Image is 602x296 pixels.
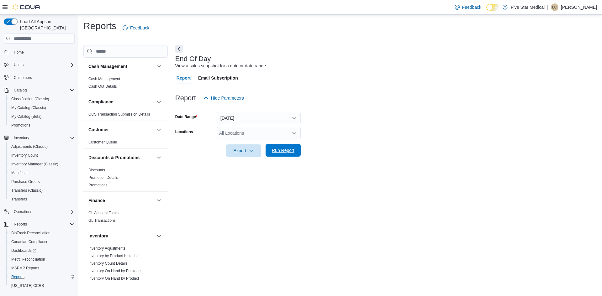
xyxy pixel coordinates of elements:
[9,282,46,289] a: [US_STATE] CCRS
[1,73,77,82] button: Customers
[11,221,75,228] span: Reports
[1,47,77,56] button: Home
[88,76,120,81] span: Cash Management
[9,195,75,203] span: Transfers
[9,238,75,246] span: Canadian Compliance
[14,222,27,227] span: Reports
[130,25,149,31] span: Feedback
[9,178,42,185] a: Purchase Orders
[88,99,113,105] h3: Compliance
[83,20,116,32] h1: Reports
[11,86,75,94] span: Catalog
[11,123,30,128] span: Promotions
[9,95,52,103] a: Classification (Classic)
[88,127,154,133] button: Customer
[9,247,39,254] a: Dashboards
[83,209,168,227] div: Finance
[511,3,545,11] p: Five Star Medical
[88,197,105,204] h3: Finance
[13,4,41,10] img: Cova
[88,276,139,281] a: Inventory On Hand by Product
[88,154,154,161] button: Discounts & Promotions
[120,22,152,34] a: Feedback
[6,160,77,169] button: Inventory Manager (Classic)
[88,233,154,239] button: Inventory
[11,208,75,216] span: Operations
[6,195,77,204] button: Transfers
[6,255,77,264] button: Metrc Reconciliation
[11,257,45,262] span: Metrc Reconciliation
[11,114,42,119] span: My Catalog (Beta)
[9,229,75,237] span: BioTrack Reconciliation
[88,63,127,70] h3: Cash Management
[88,63,154,70] button: Cash Management
[88,154,140,161] h3: Discounts & Promotions
[88,168,105,173] span: Discounts
[9,104,75,112] span: My Catalog (Classic)
[9,256,48,263] a: Metrc Reconciliation
[9,143,75,150] span: Adjustments (Classic)
[9,178,75,185] span: Purchase Orders
[6,177,77,186] button: Purchase Orders
[11,48,75,56] span: Home
[9,273,27,281] a: Reports
[6,264,77,273] button: MSPMP Reports
[88,261,128,266] a: Inventory Count Details
[88,175,118,180] span: Promotion Details
[547,3,548,11] p: |
[9,187,75,194] span: Transfers (Classic)
[88,140,117,144] a: Customer Queue
[14,62,24,67] span: Users
[11,105,46,110] span: My Catalog (Classic)
[211,95,244,101] span: Hide Parameters
[11,74,34,81] a: Customers
[88,77,120,81] a: Cash Management
[88,112,150,117] a: OCS Transaction Submission Details
[14,50,24,55] span: Home
[198,72,238,84] span: Email Subscription
[6,103,77,112] button: My Catalog (Classic)
[6,246,77,255] a: Dashboards
[11,170,27,175] span: Manifests
[11,274,24,279] span: Reports
[88,210,119,216] span: GL Account Totals
[175,114,198,119] label: Date Range
[6,273,77,281] button: Reports
[18,18,75,31] span: Load All Apps in [GEOGRAPHIC_DATA]
[1,86,77,95] button: Catalog
[11,162,58,167] span: Inventory Manager (Classic)
[14,75,32,80] span: Customers
[552,3,557,11] span: LC
[11,61,75,69] span: Users
[6,112,77,121] button: My Catalog (Beta)
[11,134,75,142] span: Inventory
[486,4,499,11] input: Dark Mode
[226,144,261,157] button: Export
[462,4,481,10] span: Feedback
[88,211,119,215] a: GL Account Totals
[6,229,77,237] button: BioTrack Reconciliation
[11,221,29,228] button: Reports
[155,154,163,161] button: Discounts & Promotions
[6,95,77,103] button: Classification (Classic)
[88,276,139,281] span: Inventory On Hand by Product
[175,45,183,53] button: Next
[11,239,48,244] span: Canadian Compliance
[88,218,116,223] span: GL Transactions
[9,113,75,120] span: My Catalog (Beta)
[6,121,77,130] button: Promotions
[11,248,36,253] span: Dashboards
[9,169,75,177] span: Manifests
[88,246,125,251] span: Inventory Adjustments
[6,142,77,151] button: Adjustments (Classic)
[14,209,32,214] span: Operations
[88,253,140,258] span: Inventory by Product Historical
[292,131,297,136] button: Open list of options
[175,55,211,63] h3: End Of Day
[217,112,301,124] button: [DATE]
[1,207,77,216] button: Operations
[11,283,44,288] span: [US_STATE] CCRS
